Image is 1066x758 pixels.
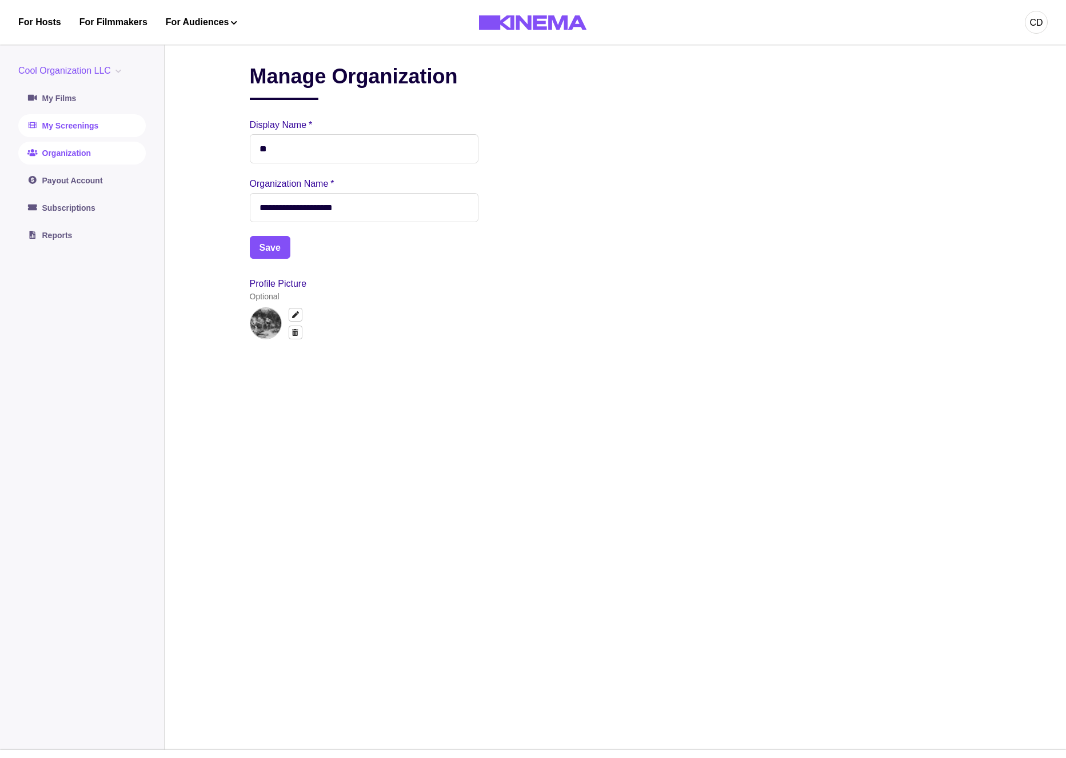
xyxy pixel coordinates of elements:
button: Delete [289,326,302,339]
div: CD [1029,16,1043,30]
div: Optional [250,291,981,303]
a: Payout Account [18,169,146,192]
a: My Screenings [18,114,146,137]
h2: Manage Organization [250,64,458,100]
a: Organization [18,142,146,165]
a: For Hosts [18,15,61,29]
a: Subscriptions [18,196,146,219]
a: For Filmmakers [79,15,147,29]
label: Organization Name [250,177,472,191]
button: Cool Organization LLC [18,64,126,78]
label: Display Name [250,118,472,132]
button: Upload [289,308,302,322]
a: My Films [18,87,146,110]
img: Profile picture [250,308,281,339]
a: Reports [18,224,146,247]
button: For Audiences [166,15,237,29]
label: Profile Picture [250,277,975,291]
button: Save [250,236,290,259]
